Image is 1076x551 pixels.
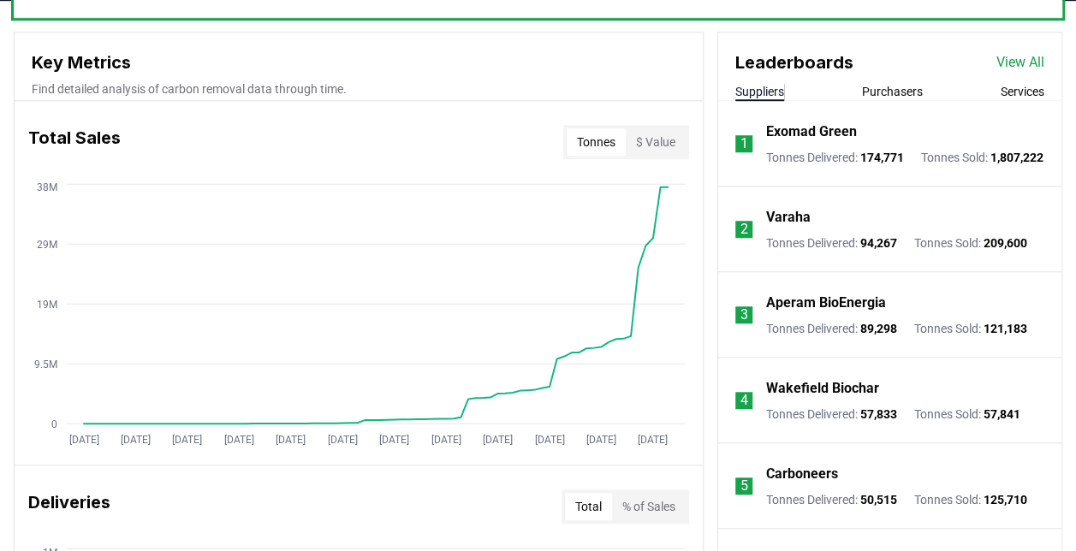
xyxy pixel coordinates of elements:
[766,207,811,228] a: Varaha
[28,489,110,524] h3: Deliveries
[626,128,686,156] button: $ Value
[567,128,626,156] button: Tonnes
[766,121,857,142] a: Exomad Green
[860,322,897,335] span: 89,298
[565,493,612,520] button: Total
[121,434,151,446] tspan: [DATE]
[740,390,748,411] p: 4
[69,434,99,446] tspan: [DATE]
[172,434,202,446] tspan: [DATE]
[914,406,1020,423] p: Tonnes Sold :
[914,320,1027,337] p: Tonnes Sold :
[431,434,461,446] tspan: [DATE]
[860,236,897,250] span: 94,267
[740,133,748,154] p: 1
[914,234,1027,252] p: Tonnes Sold :
[860,493,897,507] span: 50,515
[28,125,121,159] h3: Total Sales
[921,149,1043,166] p: Tonnes Sold :
[862,83,923,100] button: Purchasers
[984,322,1027,335] span: 121,183
[860,407,897,421] span: 57,833
[766,149,904,166] p: Tonnes Delivered :
[766,491,897,508] p: Tonnes Delivered :
[766,234,897,252] p: Tonnes Delivered :
[740,476,748,496] p: 5
[766,464,838,484] a: Carboneers
[586,434,616,446] tspan: [DATE]
[766,406,897,423] p: Tonnes Delivered :
[534,434,564,446] tspan: [DATE]
[37,238,57,250] tspan: 29M
[32,50,686,75] h3: Key Metrics
[914,491,1027,508] p: Tonnes Sold :
[379,434,409,446] tspan: [DATE]
[735,50,853,75] h3: Leaderboards
[996,52,1044,73] a: View All
[735,83,784,100] button: Suppliers
[224,434,254,446] tspan: [DATE]
[984,493,1027,507] span: 125,710
[37,181,57,193] tspan: 38M
[612,493,686,520] button: % of Sales
[984,407,1020,421] span: 57,841
[1001,83,1044,100] button: Services
[860,151,904,164] span: 174,771
[766,320,897,337] p: Tonnes Delivered :
[766,378,879,399] a: Wakefield Biochar
[984,236,1027,250] span: 209,600
[34,358,57,370] tspan: 9.5M
[276,434,306,446] tspan: [DATE]
[740,305,748,325] p: 3
[37,298,57,310] tspan: 19M
[328,434,358,446] tspan: [DATE]
[740,219,748,240] p: 2
[483,434,513,446] tspan: [DATE]
[638,434,668,446] tspan: [DATE]
[51,418,57,430] tspan: 0
[990,151,1043,164] span: 1,807,222
[32,80,686,98] p: Find detailed analysis of carbon removal data through time.
[766,293,886,313] a: Aperam BioEnergia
